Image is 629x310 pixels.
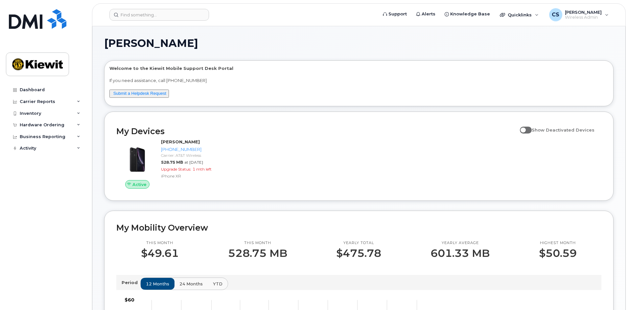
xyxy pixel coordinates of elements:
tspan: $60 [125,297,134,303]
span: Show Deactivated Devices [532,127,594,133]
p: Yearly total [336,240,381,246]
p: Highest month [539,240,577,246]
a: Active[PERSON_NAME][PHONE_NUMBER]Carrier: AT&T Wireless528.75 MBat [DATE]Upgrade Status:1 mth lef... [116,139,232,189]
div: Carrier: AT&T Wireless [161,153,229,158]
p: If you need assistance, call [PHONE_NUMBER] [109,77,608,84]
span: 24 months [179,281,203,287]
span: 528.75 MB [161,160,183,165]
p: 601.33 MB [431,247,490,259]
p: This month [141,240,179,246]
img: image20231002-3703462-u8y6nc.jpeg [122,142,153,174]
span: at [DATE] [184,160,203,165]
span: Upgrade Status: [161,167,191,172]
input: Show Deactivated Devices [520,124,525,129]
span: YTD [213,281,222,287]
p: This month [228,240,287,246]
button: Submit a Helpdesk Request [109,90,169,98]
span: 1 mth left [193,167,212,172]
p: $475.78 [336,247,381,259]
p: Period [122,279,140,286]
p: 528.75 MB [228,247,287,259]
a: Submit a Helpdesk Request [113,91,166,96]
p: Welcome to the Kiewit Mobile Support Desk Portal [109,65,608,72]
p: $50.59 [539,247,577,259]
h2: My Devices [116,126,517,136]
div: [PHONE_NUMBER] [161,146,229,153]
div: iPhone XR [161,173,229,179]
strong: [PERSON_NAME] [161,139,200,144]
h2: My Mobility Overview [116,223,601,233]
span: Active [132,181,147,188]
p: Yearly average [431,240,490,246]
span: [PERSON_NAME] [104,38,198,48]
p: $49.61 [141,247,179,259]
